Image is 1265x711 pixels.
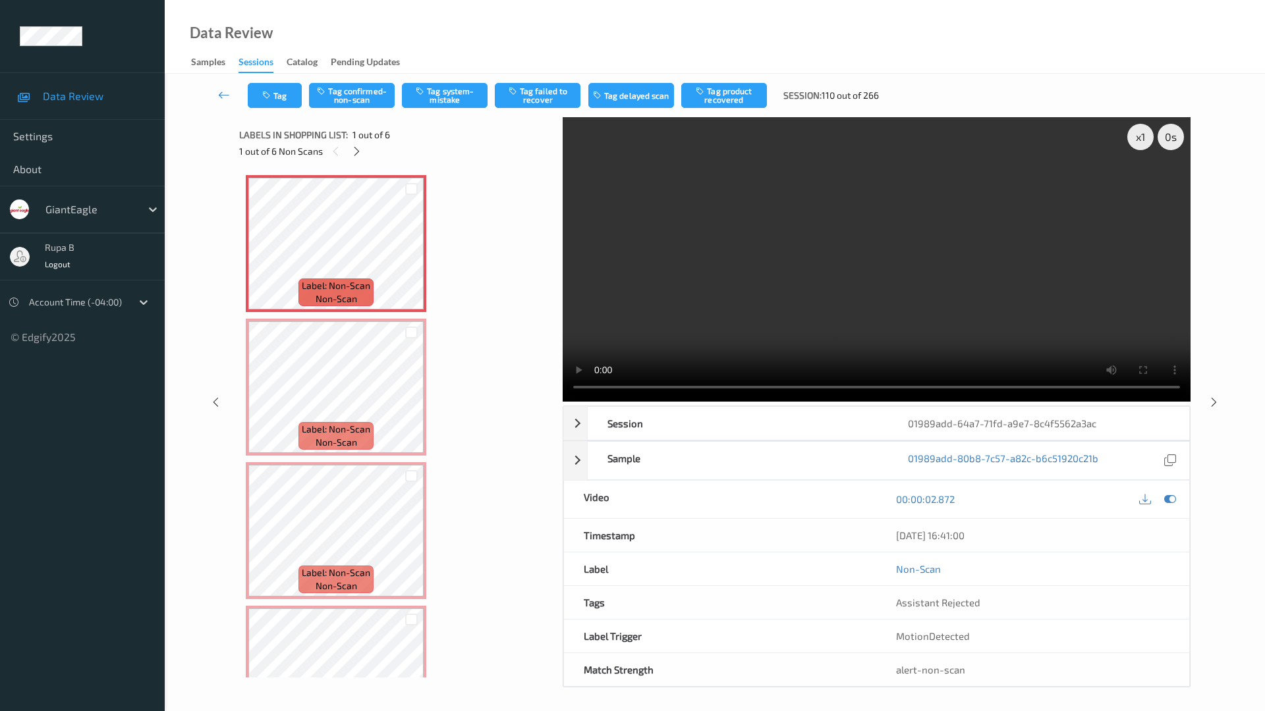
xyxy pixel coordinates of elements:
[316,436,357,449] span: non-scan
[563,406,1190,440] div: Session01989add-64a7-71fd-a9e7-8c4f5562a3ac
[239,55,273,73] div: Sessions
[908,452,1098,469] a: 01989add-80b8-7c57-a82c-b6c51920c21b
[876,619,1189,652] div: MotionDetected
[588,442,889,479] div: Sample
[563,441,1190,480] div: Sample01989add-80b8-7c57-a82c-b6c51920c21b
[888,407,1189,440] div: 01989add-64a7-71fd-a9e7-8c4f5562a3ac
[681,83,767,108] button: Tag product recovered
[896,663,1169,676] div: alert-non-scan
[564,519,877,552] div: Timestamp
[564,552,877,585] div: Label
[287,55,318,72] div: Catalog
[309,83,395,108] button: Tag confirmed-non-scan
[896,596,980,608] span: Assistant Rejected
[896,492,955,506] a: 00:00:02.872
[302,279,370,292] span: Label: Non-Scan
[287,53,331,72] a: Catalog
[564,481,877,518] div: Video
[248,83,302,108] button: Tag
[302,423,370,436] span: Label: Non-Scan
[191,55,225,72] div: Samples
[352,128,390,142] span: 1 out of 6
[331,53,413,72] a: Pending Updates
[783,89,822,102] span: Session:
[402,83,488,108] button: Tag system-mistake
[302,566,370,579] span: Label: Non-Scan
[239,143,553,159] div: 1 out of 6 Non Scans
[588,407,889,440] div: Session
[1127,124,1154,150] div: x 1
[564,586,877,619] div: Tags
[316,579,357,592] span: non-scan
[239,53,287,73] a: Sessions
[239,128,348,142] span: Labels in shopping list:
[1158,124,1184,150] div: 0 s
[564,619,877,652] div: Label Trigger
[896,529,1169,542] div: [DATE] 16:41:00
[495,83,580,108] button: Tag failed to recover
[588,83,674,108] button: Tag delayed scan
[191,53,239,72] a: Samples
[331,55,400,72] div: Pending Updates
[896,562,941,575] a: Non-Scan
[190,26,273,39] div: Data Review
[822,89,879,102] span: 110 out of 266
[564,653,877,686] div: Match Strength
[316,292,357,305] span: non-scan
